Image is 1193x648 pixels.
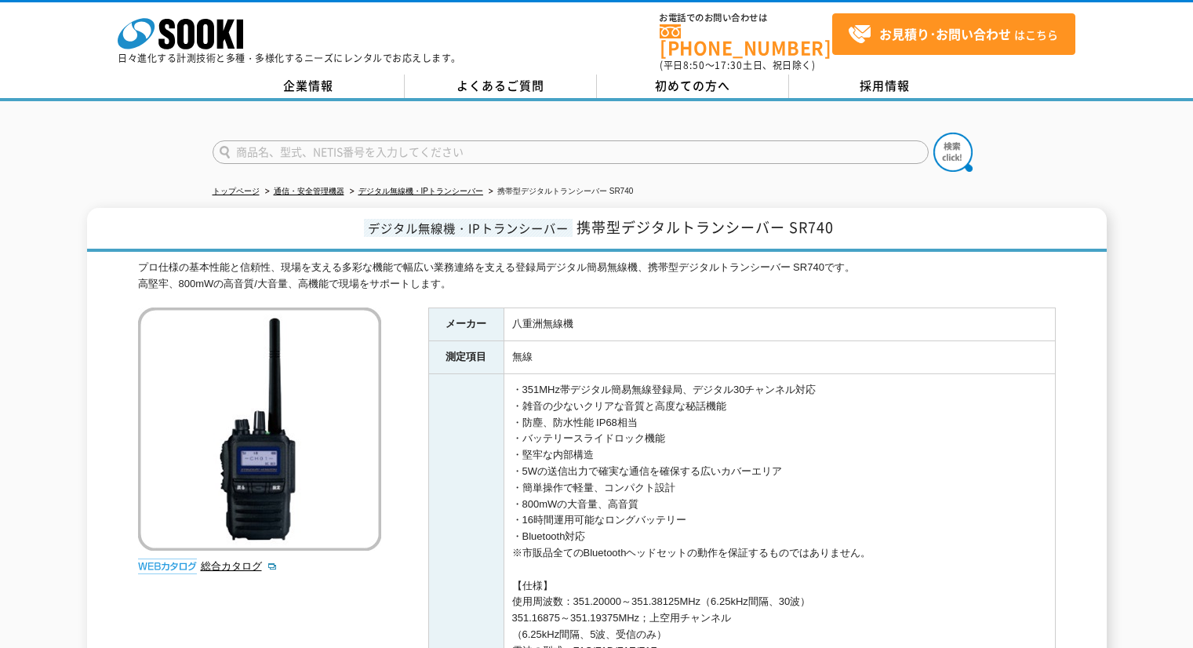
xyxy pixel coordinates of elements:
a: 採用情報 [789,75,981,98]
a: デジタル無線機・IPトランシーバー [358,187,483,195]
th: メーカー [428,308,504,341]
a: よくあるご質問 [405,75,597,98]
span: 17:30 [715,58,743,72]
span: お電話でのお問い合わせは [660,13,832,23]
span: はこちら [848,23,1058,46]
td: 八重洲無線機 [504,308,1055,341]
a: 初めての方へ [597,75,789,98]
span: デジタル無線機・IPトランシーバー [364,219,573,237]
span: 初めての方へ [655,77,730,94]
p: 日々進化する計測技術と多種・多様化するニーズにレンタルでお応えします。 [118,53,461,63]
th: 測定項目 [428,341,504,374]
a: [PHONE_NUMBER] [660,24,832,56]
span: 8:50 [683,58,705,72]
a: お見積り･お問い合わせはこちら [832,13,1075,55]
a: 総合カタログ [201,560,278,572]
strong: お見積り･お問い合わせ [879,24,1011,43]
td: 無線 [504,341,1055,374]
input: 商品名、型式、NETIS番号を入力してください [213,140,929,164]
a: 企業情報 [213,75,405,98]
img: btn_search.png [933,133,973,172]
img: webカタログ [138,559,197,574]
span: 携帯型デジタルトランシーバー SR740 [576,217,834,238]
img: 携帯型デジタルトランシーバー SR740 [138,308,381,551]
div: プロ仕様の基本性能と信頼性、現場を支える多彩な機能で幅広い業務連絡を支える登録局デジタル簡易無線機、携帯型デジタルトランシーバー SR740です。 高堅牢、800mWの高音質/大音量、高機能で現... [138,260,1056,293]
a: 通信・安全管理機器 [274,187,344,195]
a: トップページ [213,187,260,195]
span: (平日 ～ 土日、祝日除く) [660,58,815,72]
li: 携帯型デジタルトランシーバー SR740 [486,184,633,200]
